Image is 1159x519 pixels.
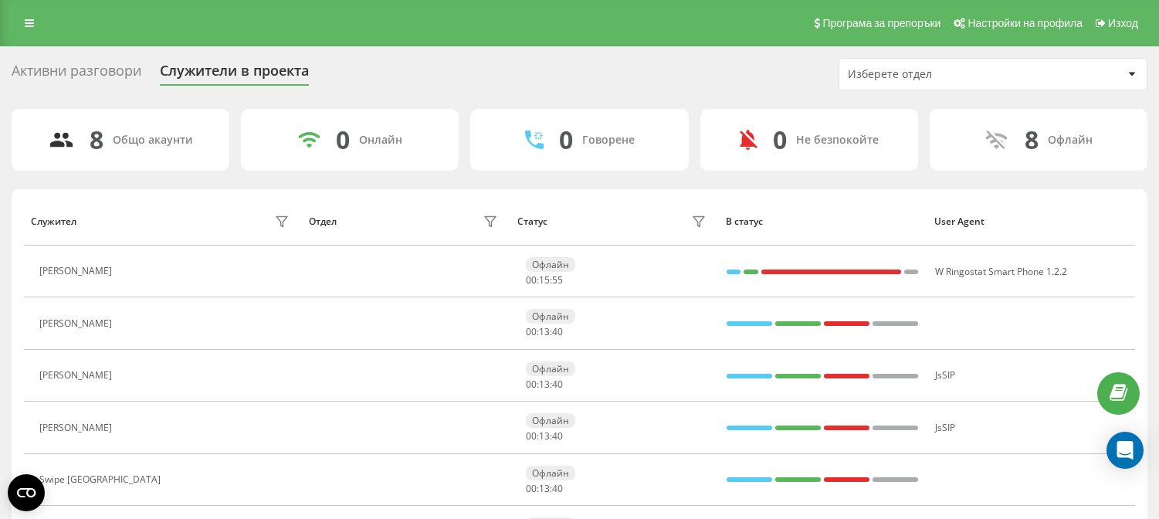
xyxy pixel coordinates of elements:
div: Офлайн [526,466,575,480]
span: 40 [552,429,563,443]
span: 55 [552,273,563,287]
span: 00 [526,482,537,495]
span: 13 [539,482,550,495]
span: Настройки на профила [968,17,1083,29]
div: Офлайн [526,413,575,428]
div: Онлайн [359,134,402,147]
span: 00 [526,325,537,338]
span: 00 [526,273,537,287]
span: 00 [526,429,537,443]
span: JsSIP [935,421,955,434]
span: 40 [552,325,563,338]
div: Офлайн [526,309,575,324]
span: Изход [1108,17,1138,29]
div: Swipe [GEOGRAPHIC_DATA] [39,474,164,485]
div: Активни разговори [12,63,141,86]
div: Служители в проекта [160,63,309,86]
div: Говорене [582,134,635,147]
span: 13 [539,429,550,443]
div: Open Intercom Messenger [1106,432,1144,469]
div: Офлайн [526,257,575,272]
div: Офлайн [1048,134,1093,147]
button: Open CMP widget [8,474,45,511]
div: : : [526,327,563,338]
div: 0 [773,125,787,154]
span: 13 [539,378,550,391]
div: 8 [1025,125,1039,154]
div: Не безпокойте [796,134,879,147]
div: [PERSON_NAME] [39,370,116,381]
span: JsSIP [935,368,955,382]
div: 8 [90,125,103,154]
div: В статус [726,216,920,227]
div: Офлайн [526,361,575,376]
div: 0 [559,125,573,154]
div: : : [526,483,563,494]
span: 15 [539,273,550,287]
div: User Agent [934,216,1128,227]
div: [PERSON_NAME] [39,266,116,276]
div: Общо акаунти [113,134,193,147]
div: [PERSON_NAME] [39,318,116,329]
div: 0 [336,125,350,154]
span: W Ringostat Smart Phone 1.2.2 [935,265,1067,278]
span: 40 [552,482,563,495]
div: : : [526,275,563,286]
div: Изберете отдел [848,68,1032,81]
span: 40 [552,378,563,391]
div: : : [526,431,563,442]
span: Програма за препоръки [822,17,940,29]
span: 00 [526,378,537,391]
div: Служител [31,216,76,227]
div: Отдел [309,216,337,227]
div: [PERSON_NAME] [39,422,116,433]
div: Статус [517,216,547,227]
span: 13 [539,325,550,338]
div: : : [526,379,563,390]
